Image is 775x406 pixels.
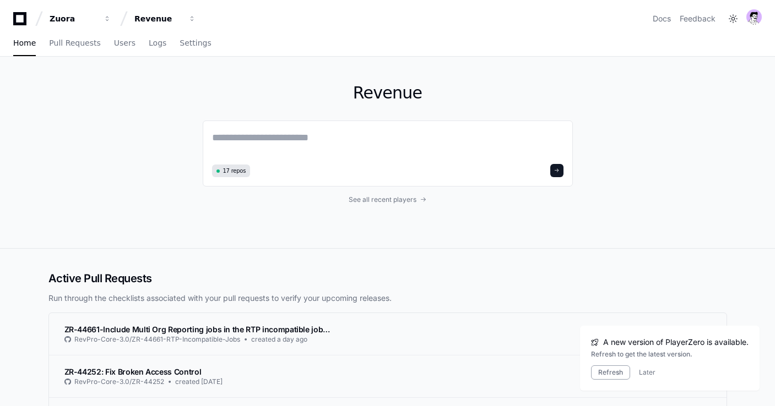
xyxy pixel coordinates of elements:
span: Users [114,40,136,46]
span: Pull Requests [49,40,100,46]
span: Home [13,40,36,46]
span: RevPro-Core-3.0/ZR-44661-RTP-Incompatible-Jobs [74,335,240,344]
span: Logs [149,40,166,46]
span: created [DATE] [175,377,223,386]
a: Logs [149,31,166,56]
iframe: Open customer support [740,370,769,399]
span: A new version of PlayerZero is available. [603,337,749,348]
a: See all recent players [203,195,573,204]
span: Settings [180,40,211,46]
span: See all recent players [349,195,416,204]
button: Revenue [130,9,200,29]
button: Refresh [591,365,630,380]
p: Run through the checklists associated with your pull requests to verify your upcoming releases. [48,293,727,304]
span: ZR-44661-Include Multi Org Reporting jobs in the RTP incompatible job… [64,325,330,334]
a: Settings [180,31,211,56]
div: Refresh to get the latest version. [591,350,749,359]
span: ZR-44252: Fix Broken Access Control [64,367,202,376]
a: ZR-44252: Fix Broken Access ControlRevPro-Core-3.0/ZR-44252created [DATE] [49,355,727,397]
a: Pull Requests [49,31,100,56]
h2: Active Pull Requests [48,271,727,286]
span: 17 repos [223,167,246,175]
a: ZR-44661-Include Multi Org Reporting jobs in the RTP incompatible job…RevPro-Core-3.0/ZR-44661-RT... [49,313,727,355]
button: Later [639,368,655,377]
button: Feedback [680,13,716,24]
div: Zuora [50,13,97,24]
button: Zuora [45,9,116,29]
div: Revenue [134,13,182,24]
span: created a day ago [251,335,307,344]
span: RevPro-Core-3.0/ZR-44252 [74,377,164,386]
a: Home [13,31,36,56]
img: avatar [746,9,762,25]
h1: Revenue [203,83,573,103]
a: Users [114,31,136,56]
a: Docs [653,13,671,24]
